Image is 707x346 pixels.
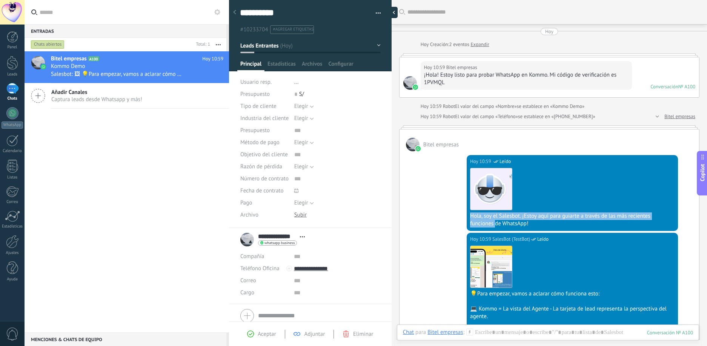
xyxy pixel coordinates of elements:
[406,138,420,151] span: Bitel empresas
[2,45,23,50] div: Panel
[240,251,288,263] div: Compañía
[353,331,373,338] span: Eliminar
[88,56,99,61] span: A100
[240,76,289,88] div: Usuario resp.
[25,332,226,346] div: Menciones & Chats de equipo
[328,60,353,71] span: Configurar
[240,26,268,33] span: #10233704
[51,71,182,78] span: Salesbot: 🖼 💡Para empezar, vamos a aclarar cómo funciona esto: 💻 Kommo = La vista del Agente - La...
[463,329,464,336] span: :
[240,137,289,149] div: Método de pago
[294,103,308,110] span: Elegir
[51,55,87,63] span: Bitel empresas
[2,200,23,205] div: Correo
[537,235,549,243] span: Leído
[424,71,629,86] div: ¡Hola! Estoy listo para probar WhatsApp en Kommo. Mi código de verificación es 1PVMQL
[273,27,314,32] span: #agregar etiquetas
[240,91,270,98] span: Presupuesto
[240,263,280,275] button: Teléfono Oficina
[240,212,258,218] span: Archivo
[240,185,289,197] div: Fecha de contrato
[470,158,492,165] div: Hoy 10:59
[443,113,455,120] span: Robot
[517,103,584,110] span: se establece en «Kommo Demo»
[294,137,314,149] button: Elegir
[470,41,489,48] a: Expandir
[455,103,516,110] span: El valor del campo «Nombre»
[294,78,299,86] span: ...
[415,146,421,151] img: waba.svg
[240,125,289,137] div: Presupuesto
[240,176,289,181] span: Número de contrato
[193,41,210,48] div: Total: 1
[470,212,675,228] div: Hola, soy el Salesbot. ¡Estoy aquí para guiarte a través de las más recientes funciones de WhatsApp!
[240,200,252,206] span: Pago
[443,103,455,109] span: Robot
[240,140,280,145] span: Método de pago
[470,246,512,288] img: bbc515ad-eef8-406f-8c01-6bd364e719d8
[470,305,675,320] div: 💻 Kommo = La vista del Agente - La tarjeta de lead representa la perspectiva del agente.
[2,121,23,129] div: WhatsApp
[302,60,322,71] span: Archivos
[294,199,308,206] span: Elegir
[664,113,695,120] a: Bitel empresas
[427,329,463,335] div: Bitel empresas
[240,100,289,112] div: Tipo de cliente
[470,168,512,210] img: 183.png
[421,41,430,48] div: Hoy
[240,149,289,161] div: Objetivo del cliente
[294,112,314,125] button: Elegir
[699,164,706,181] span: Copilot
[678,83,695,90] div: № A100
[455,113,518,120] span: El valor del campo «Teléfono»
[403,76,417,90] span: Bitel empresas
[264,241,295,245] span: whatsapp business
[240,188,284,194] span: Fecha de contrato
[240,287,288,299] div: Cargo
[240,128,270,133] span: Presupuesto
[294,197,314,209] button: Elegir
[294,163,308,170] span: Elegir
[240,290,254,295] span: Cargo
[2,277,23,282] div: Ayuda
[386,7,398,18] div: Ocultar
[413,85,418,90] img: waba.svg
[25,51,229,83] a: avatariconBitel empresasA100Hoy 10:59Kommo DemoSalesbot: 🖼 💡Para empezar, vamos a aclarar cómo fu...
[446,64,477,71] span: Bitel empresas
[294,139,308,146] span: Elegir
[240,152,288,157] span: Objetivo del cliente
[41,64,46,69] img: icon
[518,113,595,120] span: se establece en «[PHONE_NUMBER]»
[51,63,85,70] span: Kommo Demo
[415,329,426,336] span: para
[299,91,304,98] span: S/
[470,290,675,298] div: 💡Para empezar, vamos a aclarar cómo funciona esto:
[240,265,280,272] span: Teléfono Oficina
[421,41,489,48] div: Creación:
[240,88,289,100] div: Presupuesto
[545,28,553,35] div: Hoy
[492,235,530,243] span: SalesBot (TestBot)
[258,331,276,338] span: Aceptar
[650,83,678,90] div: Conversación
[500,158,511,165] span: Leído
[294,161,314,173] button: Elegir
[240,164,282,169] span: Razón de pérdida
[240,78,272,86] span: Usuario resp.
[240,115,289,121] span: Industria del cliente
[470,235,492,243] div: Hoy 10:59
[2,224,23,229] div: Estadísticas
[202,55,223,63] span: Hoy 10:59
[449,41,469,48] span: 2 eventos
[304,331,325,338] span: Adjuntar
[2,149,23,154] div: Calendario
[240,277,256,284] span: Correo
[2,175,23,180] div: Listas
[240,103,277,109] span: Tipo de cliente
[240,60,261,71] span: Principal
[423,141,459,148] span: Bitel empresas
[240,173,289,185] div: Número de contrato
[294,115,308,122] span: Elegir
[240,275,256,287] button: Correo
[647,329,693,336] div: 100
